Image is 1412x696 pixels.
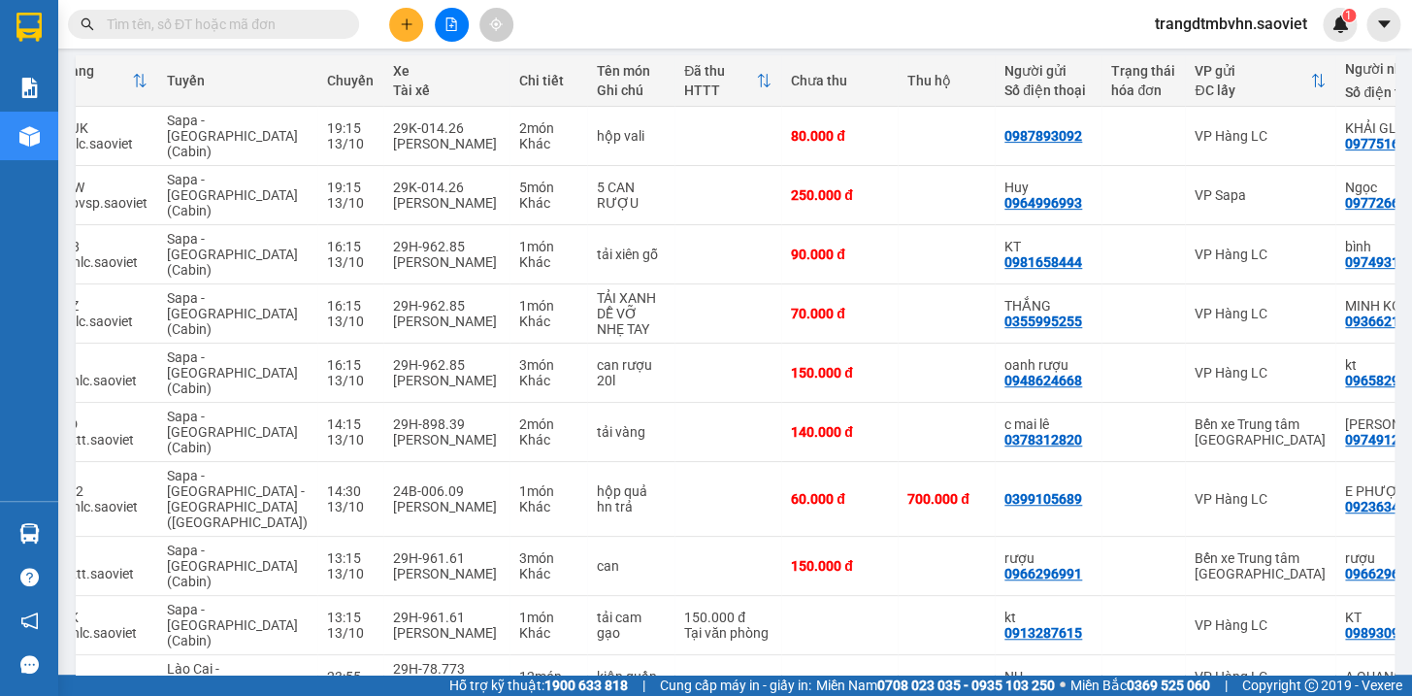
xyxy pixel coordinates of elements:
[519,373,577,388] div: Khác
[519,669,577,684] div: 12 món
[1004,63,1092,79] div: Người gửi
[519,625,577,641] div: Khác
[791,558,888,574] div: 150.000 đ
[435,8,469,42] button: file-add
[14,195,148,211] div: hangntb_bvsp.saoviet
[393,610,500,625] div: 29H-961.61
[1004,550,1092,566] div: rượu
[597,83,665,98] div: Ghi chú
[327,483,374,499] div: 14:30
[1004,669,1092,684] div: NỤ
[1366,8,1400,42] button: caret-down
[519,357,577,373] div: 3 món
[393,566,500,581] div: [PERSON_NAME]
[519,314,577,329] div: Khác
[1004,491,1082,507] div: 0399105689
[791,187,888,203] div: 250.000 đ
[167,290,298,337] span: Sapa - [GEOGRAPHIC_DATA] (Cabin)
[167,172,298,218] span: Sapa - [GEOGRAPHIC_DATA] (Cabin)
[20,655,39,674] span: message
[489,17,503,31] span: aim
[327,195,374,211] div: 13/10
[167,349,298,396] span: Sapa - [GEOGRAPHIC_DATA] (Cabin)
[14,432,148,447] div: xuanht_bxtt.saoviet
[393,83,500,98] div: Tài xế
[1004,432,1082,447] div: 0378312820
[519,254,577,270] div: Khác
[19,78,40,98] img: solution-icon
[393,195,500,211] div: [PERSON_NAME]
[16,13,42,42] img: logo-vxr
[1345,9,1352,22] span: 1
[14,180,148,195] div: 3VQ1H99W
[1004,416,1092,432] div: c mai lê
[519,120,577,136] div: 2 món
[14,669,148,684] div: MIR8I58K
[14,298,148,314] div: JL6QAV5Z
[167,113,298,159] span: Sapa - [GEOGRAPHIC_DATA] (Cabin)
[519,610,577,625] div: 1 món
[519,180,577,195] div: 5 món
[14,416,148,432] div: 37TTAR4D
[393,180,500,195] div: 29K-014.26
[791,128,888,144] div: 80.000 đ
[642,675,645,696] span: |
[1139,12,1323,36] span: trangdtmbvhn.saoviet
[167,73,308,88] div: Tuyến
[519,499,577,514] div: Khác
[597,247,665,262] div: tải xiên gỗ
[14,483,148,499] div: ZJW9NRU2
[660,675,811,696] span: Cung cấp máy in - giấy in:
[907,491,985,507] div: 700.000 đ
[597,499,665,514] div: hn trả
[597,290,665,306] div: TẢI XANH
[14,254,148,270] div: dungcd_hhlc.saoviet
[167,231,298,278] span: Sapa - [GEOGRAPHIC_DATA] (Cabin)
[519,239,577,254] div: 1 món
[14,373,148,388] div: minhdc_hhlc.saoviet
[1111,63,1175,79] div: Trạng thái
[400,17,413,31] span: plus
[1004,610,1092,625] div: kt
[519,136,577,151] div: Khác
[597,63,665,79] div: Tên món
[393,254,500,270] div: [PERSON_NAME]
[14,625,148,641] div: minhdc_hhlc.saoviet
[1004,83,1092,98] div: Số điện thoại
[449,675,628,696] span: Hỗ trợ kỹ thuật:
[1004,625,1082,641] div: 0913287615
[1195,669,1326,684] div: VP Hàng LC
[1195,306,1326,321] div: VP Hàng LC
[1004,298,1092,314] div: THẮNG
[1195,247,1326,262] div: VP Hàng LC
[1195,187,1326,203] div: VP Sapa
[81,17,94,31] span: search
[327,357,374,373] div: 16:15
[877,678,1055,693] strong: 0708 023 035 - 0935 103 250
[20,568,39,586] span: question-circle
[389,8,423,42] button: plus
[1004,239,1092,254] div: KT
[327,136,374,151] div: 13/10
[1004,128,1082,144] div: 0987893092
[393,625,500,641] div: [PERSON_NAME]
[1004,566,1082,581] div: 0966296991
[907,73,985,88] div: Thu hộ
[327,669,374,684] div: 23:55
[1004,314,1082,329] div: 0355995255
[519,432,577,447] div: Khác
[393,314,500,329] div: [PERSON_NAME]
[327,550,374,566] div: 13:15
[393,661,500,677] div: 29H-78.773
[519,566,577,581] div: Khác
[393,357,500,373] div: 29H-962.85
[597,128,665,144] div: hộp vali
[167,602,298,648] span: Sapa - [GEOGRAPHIC_DATA] (Cabin)
[1195,365,1326,381] div: VP Hàng LC
[393,120,500,136] div: 29K-014.26
[597,483,665,499] div: hộp quả
[1004,195,1082,211] div: 0964996993
[1195,128,1326,144] div: VP Hàng LC
[519,483,577,499] div: 1 món
[393,373,500,388] div: [PERSON_NAME]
